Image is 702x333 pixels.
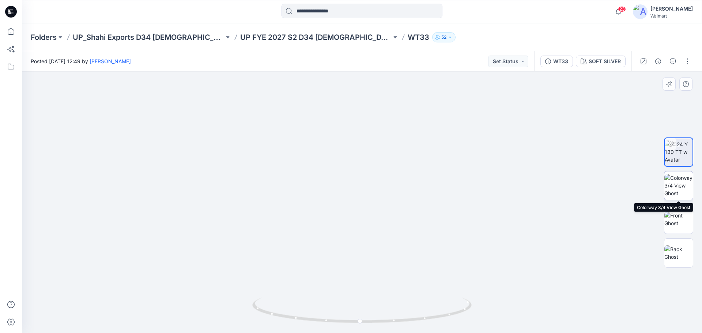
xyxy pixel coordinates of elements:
[540,56,573,67] button: WT33
[665,140,692,163] img: 2024 Y 130 TT w Avatar
[553,57,568,65] div: WT33
[633,4,648,19] img: avatar
[664,212,693,227] img: Front Ghost
[650,13,693,19] div: Walmart
[441,33,446,41] p: 52
[664,174,693,197] img: Colorway 3/4 View Ghost
[618,6,626,12] span: 23
[240,32,392,42] a: UP FYE 2027 S2 D34 [DEMOGRAPHIC_DATA] Woven Tops
[589,57,621,65] div: SOFT SILVER
[650,4,693,13] div: [PERSON_NAME]
[31,57,131,65] span: Posted [DATE] 12:49 by
[652,56,664,67] button: Details
[432,32,456,42] button: 52
[664,245,693,261] img: Back Ghost
[31,32,57,42] a: Folders
[408,32,429,42] p: WT33
[576,56,626,67] button: SOFT SILVER
[90,58,131,64] a: [PERSON_NAME]
[73,32,224,42] a: UP_Shahi Exports D34 [DEMOGRAPHIC_DATA] Tops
